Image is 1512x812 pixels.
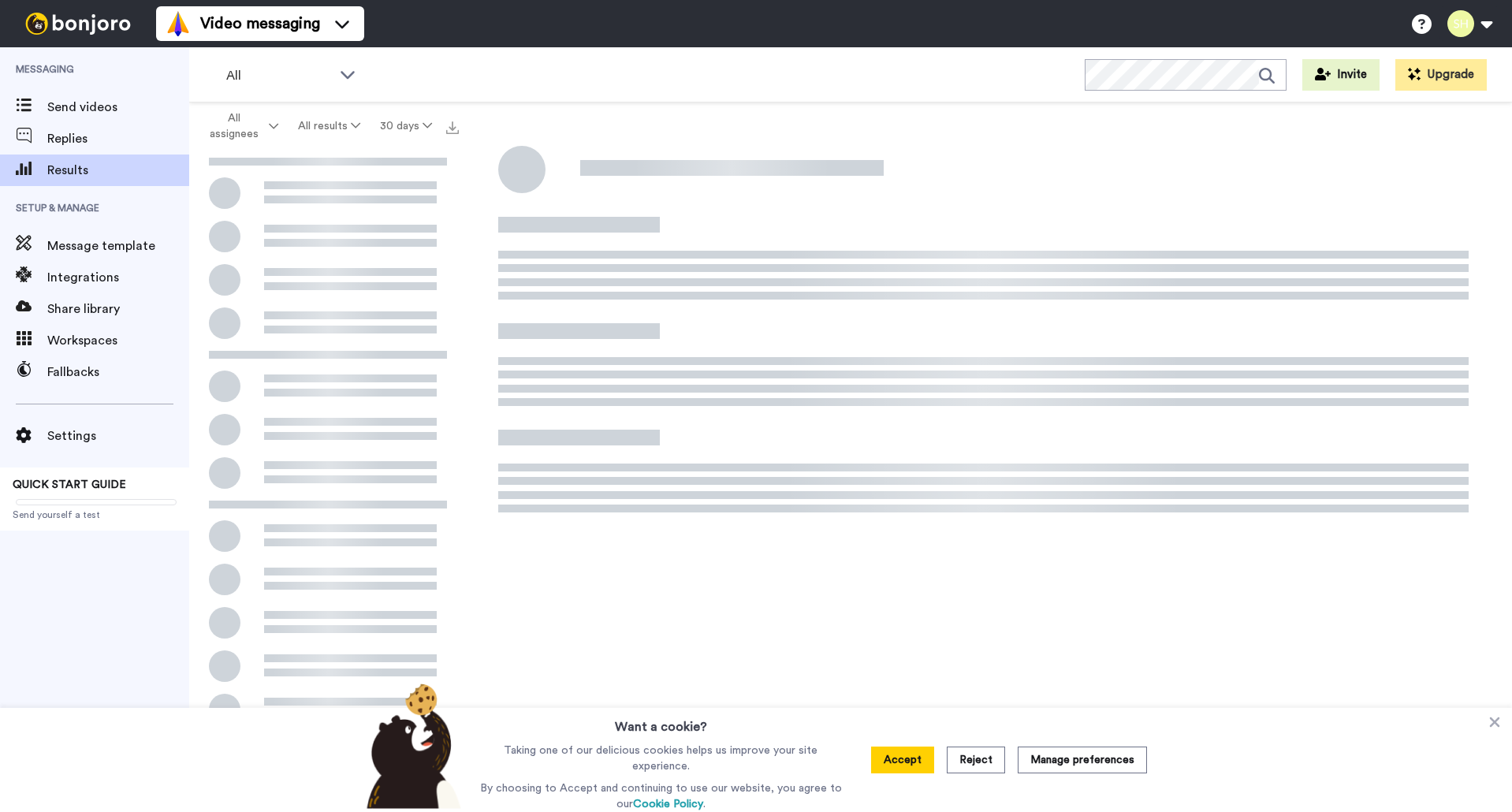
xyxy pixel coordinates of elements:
[19,13,137,35] img: bj-logo-header-white.svg
[226,66,332,85] span: All
[47,161,189,180] span: Results
[200,13,320,35] span: Video messaging
[615,708,707,736] h3: Want a cookie?
[47,300,189,318] span: Share library
[47,426,189,445] span: Settings
[13,508,177,521] span: Send yourself a test
[871,747,934,773] button: Accept
[947,747,1005,773] button: Reject
[352,683,469,809] img: bear-with-cookie.png
[47,98,189,117] span: Send videos
[192,104,289,148] button: All assignees
[1395,59,1487,91] button: Upgrade
[476,780,846,812] p: By choosing to Accept and continuing to use our website, you agree to our .
[166,11,191,36] img: vm-color.svg
[633,799,703,810] a: Cookie Policy
[47,129,189,148] span: Replies
[202,110,266,142] span: All assignees
[476,743,846,774] p: Taking one of our delicious cookies helps us improve your site experience.
[1302,59,1380,91] button: Invite
[441,114,464,138] button: Export all results that match these filters now.
[47,237,189,255] span: Message template
[1018,747,1147,773] button: Manage preferences
[47,268,189,287] span: Integrations
[289,112,371,140] button: All results
[47,331,189,350] span: Workspaces
[47,363,189,382] span: Fallbacks
[370,112,441,140] button: 30 days
[446,121,459,134] img: export.svg
[13,479,126,490] span: QUICK START GUIDE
